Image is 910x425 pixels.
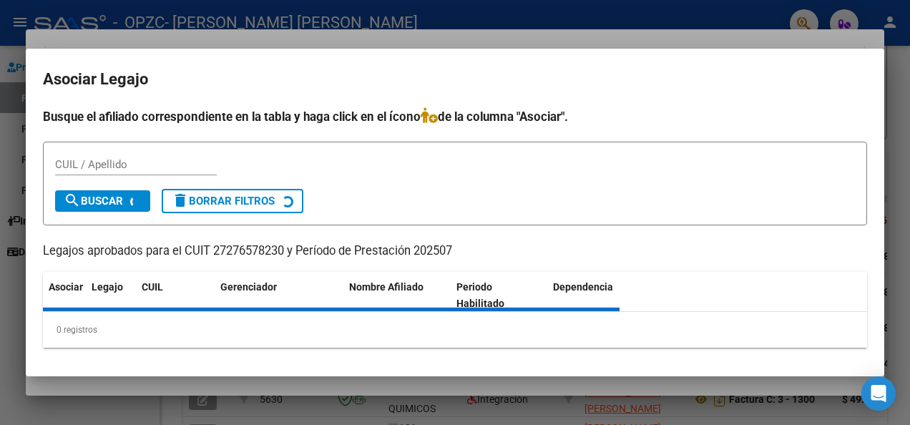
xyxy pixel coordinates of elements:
[553,281,613,293] span: Dependencia
[349,281,424,293] span: Nombre Afiliado
[172,195,275,207] span: Borrar Filtros
[451,272,547,319] datatable-header-cell: Periodo Habilitado
[172,192,189,209] mat-icon: delete
[92,281,123,293] span: Legajo
[86,272,136,319] datatable-header-cell: Legajo
[43,272,86,319] datatable-header-cell: Asociar
[43,243,867,260] p: Legajos aprobados para el CUIT 27276578230 y Período de Prestación 202507
[43,66,867,93] h2: Asociar Legajo
[64,195,123,207] span: Buscar
[55,190,150,212] button: Buscar
[215,272,343,319] datatable-header-cell: Gerenciador
[220,281,277,293] span: Gerenciador
[456,281,504,309] span: Periodo Habilitado
[547,272,655,319] datatable-header-cell: Dependencia
[142,281,163,293] span: CUIL
[343,272,451,319] datatable-header-cell: Nombre Afiliado
[43,312,867,348] div: 0 registros
[43,107,867,126] h4: Busque el afiliado correspondiente en la tabla y haga click en el ícono de la columna "Asociar".
[162,189,303,213] button: Borrar Filtros
[861,376,896,411] div: Open Intercom Messenger
[49,281,83,293] span: Asociar
[64,192,81,209] mat-icon: search
[136,272,215,319] datatable-header-cell: CUIL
